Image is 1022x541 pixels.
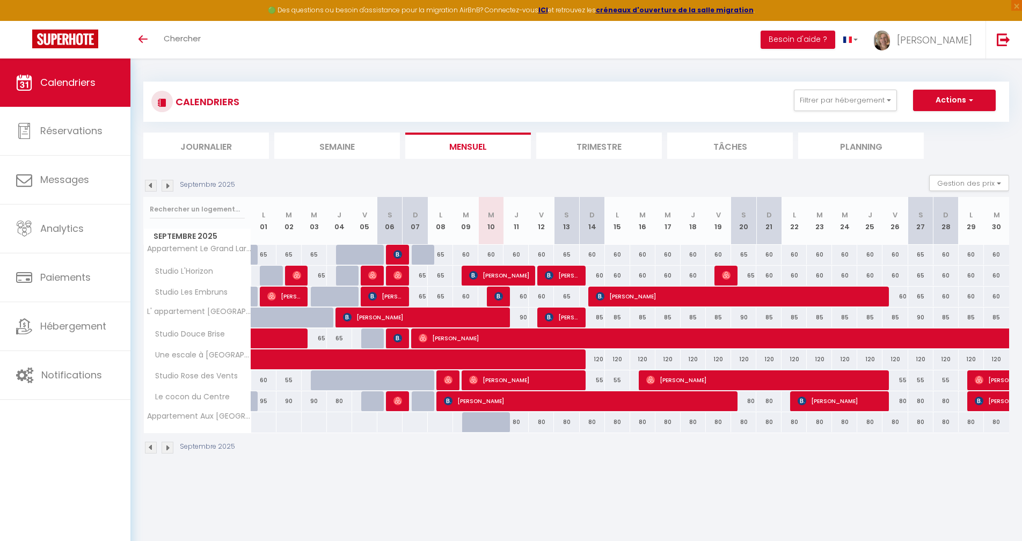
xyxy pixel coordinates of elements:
div: 120 [807,349,832,369]
div: 60 [605,266,630,286]
span: [PERSON_NAME] [897,33,972,47]
th: 09 [453,197,478,245]
div: 120 [832,349,857,369]
div: 60 [580,245,605,265]
th: 20 [731,197,756,245]
div: 60 [681,245,706,265]
span: Une escale à [GEOGRAPHIC_DATA] [145,349,253,361]
div: 80 [706,412,731,432]
span: Appartement Aux [GEOGRAPHIC_DATA] [145,412,253,420]
span: [PERSON_NAME] [469,370,581,390]
div: 60 [857,266,882,286]
abbr: D [413,210,418,220]
img: Super Booking [32,30,98,48]
span: [PERSON_NAME] [596,286,888,306]
div: 80 [882,391,908,411]
li: Planning [798,133,924,159]
div: 60 [655,245,681,265]
input: Rechercher un logement... [150,200,245,219]
span: Chercher [164,33,201,44]
th: 16 [630,197,655,245]
div: 80 [529,412,554,432]
li: Journalier [143,133,269,159]
div: 80 [731,412,756,432]
span: Paiements [40,270,91,284]
div: 90 [503,308,529,327]
div: 60 [453,245,478,265]
th: 28 [933,197,959,245]
div: 60 [782,266,807,286]
div: 120 [984,349,1009,369]
div: 80 [857,412,882,432]
th: 17 [655,197,681,245]
span: [PERSON_NAME] [545,307,579,327]
div: 65 [302,266,327,286]
div: 55 [605,370,630,390]
abbr: M [842,210,848,220]
span: Septembre 2025 [144,229,251,244]
h3: CALENDRIERS [173,90,239,114]
div: 60 [478,245,503,265]
div: 120 [782,349,807,369]
div: 120 [655,349,681,369]
th: 15 [605,197,630,245]
div: 60 [959,266,984,286]
div: 60 [630,266,655,286]
span: [PERSON_NAME] [393,328,402,348]
div: 60 [453,287,478,306]
abbr: L [262,210,265,220]
div: 65 [731,266,756,286]
div: 60 [933,266,959,286]
abbr: J [514,210,519,220]
a: Chercher [156,21,209,59]
div: 65 [428,266,453,286]
div: 80 [782,412,807,432]
span: Appartement Le Grand Large [145,245,253,253]
th: 27 [908,197,933,245]
abbr: J [691,210,695,220]
span: [PERSON_NAME] [343,307,506,327]
p: Septembre 2025 [180,442,235,452]
div: 85 [857,308,882,327]
th: 29 [959,197,984,245]
div: 60 [984,287,1009,306]
strong: ICI [538,5,548,14]
abbr: D [766,210,772,220]
div: 65 [251,245,276,265]
abbr: S [918,210,923,220]
abbr: V [362,210,367,220]
th: 23 [807,197,832,245]
div: 60 [984,266,1009,286]
div: 80 [327,391,352,411]
div: 120 [882,349,908,369]
abbr: S [741,210,746,220]
th: 10 [478,197,503,245]
th: 22 [782,197,807,245]
th: 06 [377,197,403,245]
th: 03 [302,197,327,245]
span: Réservations [40,124,103,137]
abbr: M [286,210,292,220]
div: 85 [782,308,807,327]
div: 85 [756,308,782,327]
div: 60 [882,287,908,306]
div: 85 [984,308,1009,327]
div: 60 [681,266,706,286]
div: 80 [655,412,681,432]
li: Trimestre [536,133,662,159]
abbr: M [463,210,469,220]
div: 60 [529,287,554,306]
div: 90 [731,308,756,327]
span: [PERSON_NAME] [444,391,736,411]
iframe: Chat [976,493,1014,533]
a: ... [PERSON_NAME] [866,21,985,59]
strong: créneaux d'ouverture de la salle migration [596,5,754,14]
div: 55 [933,370,959,390]
abbr: M [816,210,823,220]
div: 60 [782,245,807,265]
div: 80 [882,412,908,432]
div: 60 [756,245,782,265]
div: 80 [933,391,959,411]
span: [PERSON_NAME] [368,286,403,306]
div: 85 [807,308,832,327]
